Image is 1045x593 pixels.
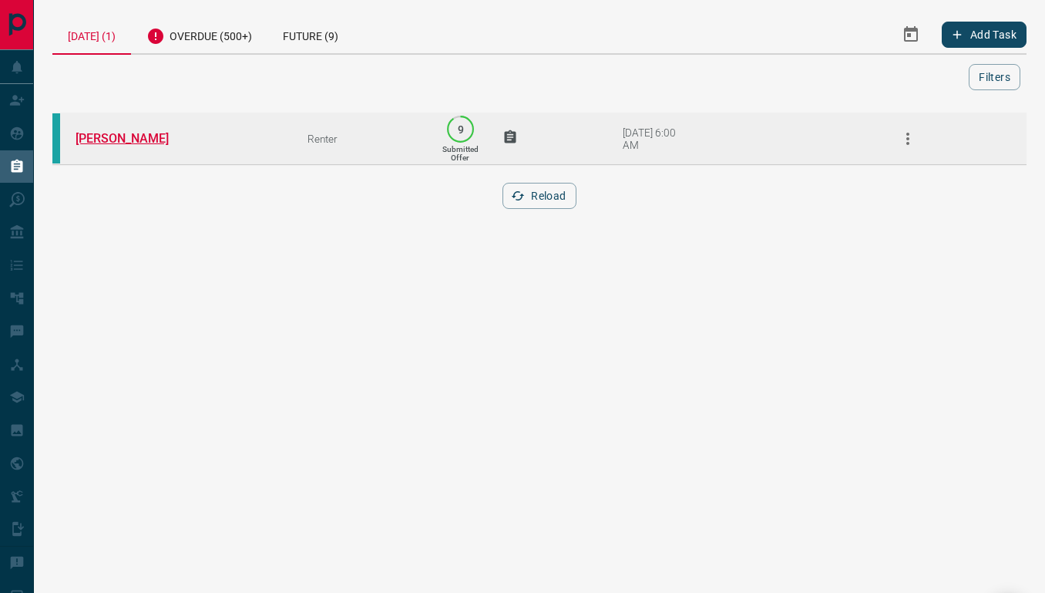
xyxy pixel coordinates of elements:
div: condos.ca [52,113,60,163]
div: [DATE] (1) [52,15,131,55]
div: Future (9) [267,15,354,53]
button: Add Task [942,22,1027,48]
button: Select Date Range [892,16,929,53]
div: Overdue (500+) [131,15,267,53]
div: Renter [307,133,418,145]
a: [PERSON_NAME] [76,131,191,146]
p: 9 [455,123,466,135]
button: Filters [969,64,1020,90]
div: [DATE] 6:00 AM [623,126,688,151]
p: Submitted Offer [442,145,479,162]
button: Reload [502,183,576,209]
